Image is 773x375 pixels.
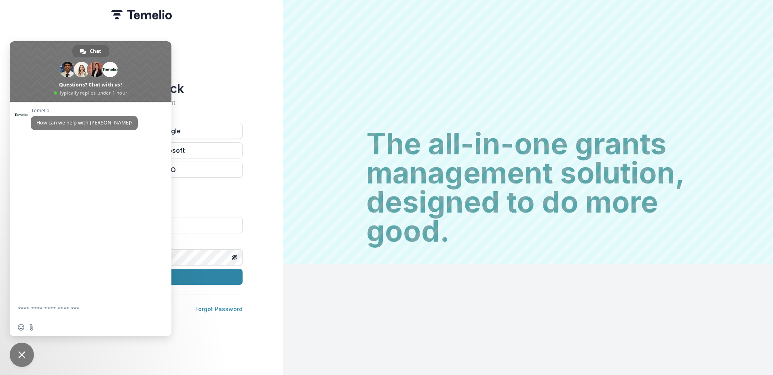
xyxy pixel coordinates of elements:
span: Send a file [28,324,35,331]
a: Forgot Password [195,305,243,312]
span: How can we help with [PERSON_NAME]? [36,119,132,126]
img: Temelio [111,10,172,19]
a: Close chat [10,343,34,367]
a: Chat [72,45,109,57]
button: Toggle password visibility [228,251,241,264]
span: Chat [90,45,101,57]
span: Insert an emoji [18,324,24,331]
span: Temelio [31,108,138,114]
textarea: Compose your message... [18,298,147,318]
